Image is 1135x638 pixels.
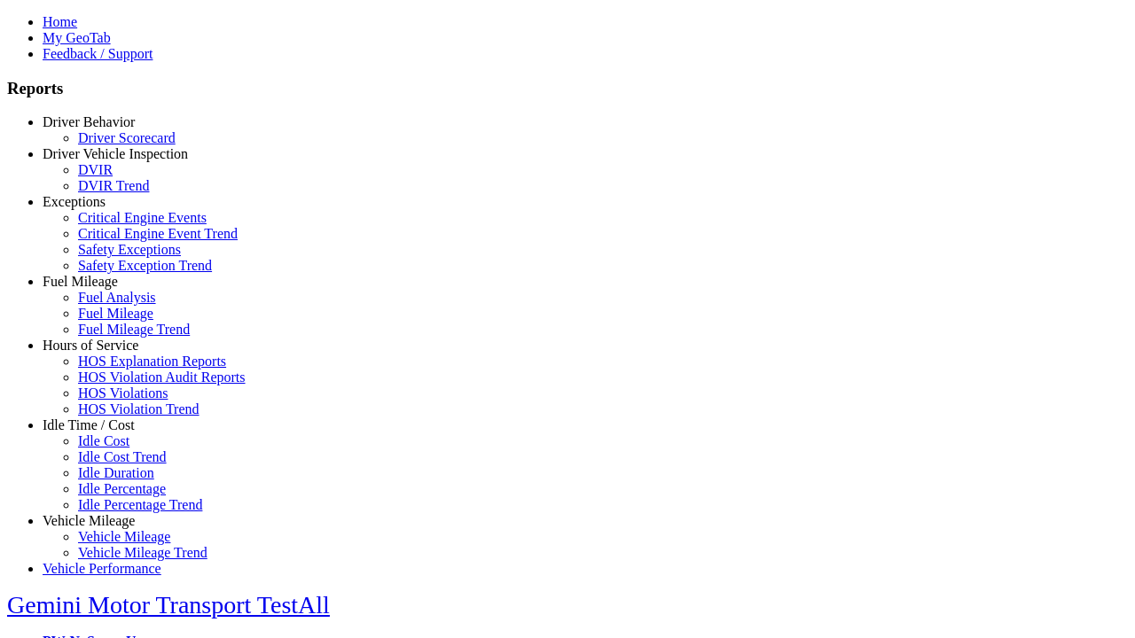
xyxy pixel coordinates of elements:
[78,178,149,193] a: DVIR Trend
[78,545,207,560] a: Vehicle Mileage Trend
[78,322,190,337] a: Fuel Mileage Trend
[43,46,153,61] a: Feedback / Support
[78,481,166,496] a: Idle Percentage
[78,529,170,544] a: Vehicle Mileage
[7,591,330,619] a: Gemini Motor Transport TestAll
[78,130,176,145] a: Driver Scorecard
[78,290,156,305] a: Fuel Analysis
[43,338,138,353] a: Hours of Service
[43,146,188,161] a: Driver Vehicle Inspection
[7,79,1128,98] h3: Reports
[43,14,77,29] a: Home
[43,513,135,528] a: Vehicle Mileage
[43,561,161,576] a: Vehicle Performance
[78,162,113,177] a: DVIR
[78,370,246,385] a: HOS Violation Audit Reports
[78,465,154,480] a: Idle Duration
[78,210,207,225] a: Critical Engine Events
[78,449,167,464] a: Idle Cost Trend
[43,417,135,432] a: Idle Time / Cost
[43,194,106,209] a: Exceptions
[43,114,135,129] a: Driver Behavior
[78,497,202,512] a: Idle Percentage Trend
[78,401,200,416] a: HOS Violation Trend
[78,258,212,273] a: Safety Exception Trend
[78,306,153,321] a: Fuel Mileage
[78,242,181,257] a: Safety Exceptions
[78,226,238,241] a: Critical Engine Event Trend
[43,274,118,289] a: Fuel Mileage
[78,433,129,448] a: Idle Cost
[43,30,111,45] a: My GeoTab
[78,354,226,369] a: HOS Explanation Reports
[78,385,168,401] a: HOS Violations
